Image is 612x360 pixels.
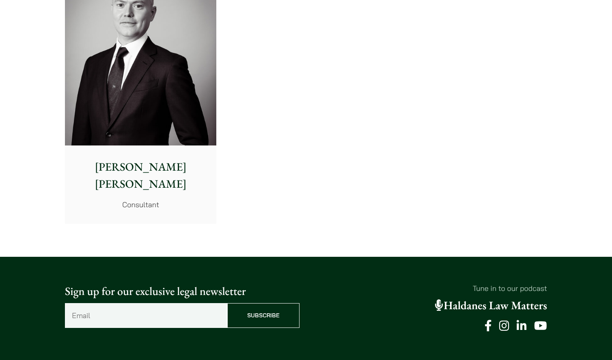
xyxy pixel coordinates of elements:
a: Haldanes Law Matters [435,298,547,313]
p: [PERSON_NAME] [PERSON_NAME] [71,158,210,193]
p: Sign up for our exclusive legal newsletter [65,283,300,300]
p: Tune in to our podcast [312,283,547,294]
input: Email [65,303,227,328]
input: Subscribe [227,303,300,328]
p: Consultant [71,199,210,210]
